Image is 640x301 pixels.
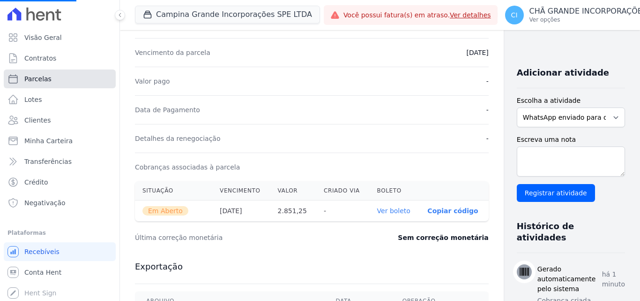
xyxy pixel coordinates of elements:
dd: - [486,105,489,115]
span: Em Aberto [142,206,188,216]
a: Transferências [4,152,116,171]
span: Minha Carteira [24,136,73,146]
h3: Adicionar atividade [517,67,609,78]
span: Parcelas [24,74,52,84]
button: Campina Grande Incorporações SPE LTDA [135,6,320,23]
th: Criado via [316,181,370,201]
div: Plataformas [7,227,112,239]
th: Vencimento [212,181,270,201]
dt: Cobranças associadas à parcela [135,162,240,172]
span: Crédito [24,178,48,187]
a: Negativação [4,193,116,212]
h3: Histórico de atividades [517,221,618,243]
dt: Vencimento da parcela [135,48,210,57]
dd: Sem correção monetária [398,233,488,242]
th: Valor [270,181,316,201]
a: Minha Carteira [4,131,116,150]
span: Conta Hent [24,268,61,277]
span: Visão Geral [24,33,62,42]
th: - [316,201,370,222]
a: Parcelas [4,69,116,88]
a: Conta Hent [4,263,116,282]
a: Crédito [4,173,116,192]
label: Escolha a atividade [517,96,625,106]
th: [DATE] [212,201,270,222]
dt: Última correção monetária [135,233,344,242]
input: Registrar atividade [517,184,595,202]
th: 2.851,25 [270,201,316,222]
dd: - [486,77,489,86]
span: Lotes [24,95,42,104]
a: Lotes [4,90,116,109]
a: Visão Geral [4,28,116,47]
span: Você possui fatura(s) em atraso. [343,10,491,20]
p: há 1 minuto [602,270,625,289]
dt: Valor pago [135,77,170,86]
span: Clientes [24,116,51,125]
a: Contratos [4,49,116,68]
a: Ver boleto [377,207,410,215]
dt: Detalhes da renegociação [135,134,221,143]
dd: - [486,134,489,143]
a: Ver detalhes [450,11,491,19]
dd: [DATE] [466,48,488,57]
span: Recebíveis [24,247,60,256]
h3: Gerado automaticamente pelo sistema [537,264,602,294]
th: Situação [135,181,212,201]
th: Boleto [370,181,420,201]
label: Escreva uma nota [517,135,625,145]
span: Transferências [24,157,72,166]
h3: Exportação [135,261,489,272]
span: Contratos [24,54,56,63]
dt: Data de Pagamento [135,105,200,115]
a: Recebíveis [4,242,116,261]
a: Clientes [4,111,116,130]
span: Negativação [24,198,66,208]
span: CI [511,12,518,18]
button: Copiar código [427,207,478,215]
